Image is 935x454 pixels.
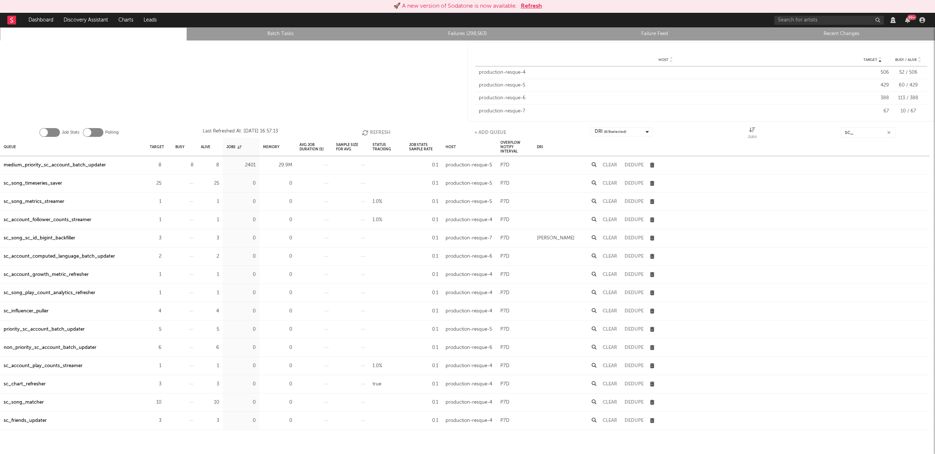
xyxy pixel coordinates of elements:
div: Overflow Notify Interval [500,139,530,155]
div: 0.1 [409,197,438,206]
a: sc_song_timeseries_saver [4,179,62,188]
div: 0.1 [409,161,438,170]
div: 1 [150,216,161,224]
div: 1 [150,289,161,297]
div: 1 [150,197,161,206]
div: P7D [500,216,510,224]
div: P7D [500,398,510,407]
div: production-resque-4 [446,398,492,407]
div: 1 [201,197,219,206]
div: production-resque-4 [446,362,492,370]
div: Memory [263,139,279,155]
a: Batch Tasks [191,30,370,38]
div: 1 [201,362,219,370]
div: 388 [856,95,889,102]
div: 60 / 429 [893,82,924,89]
div: 0 [263,307,292,316]
button: Clear [603,163,617,168]
button: Dedupe [625,181,644,186]
button: Dedupe [625,291,644,295]
button: Clear [603,291,617,295]
a: Discovery Assistant [58,13,113,27]
div: 6 [150,343,161,352]
div: 0 [226,270,256,279]
div: production-resque-4 [446,416,492,425]
div: 0 [263,343,292,352]
a: sc_song_matcher [4,398,44,407]
div: Jobs [748,132,757,141]
div: 0 [226,362,256,370]
div: 0.1 [409,270,438,279]
div: 0 [263,398,292,407]
button: Dedupe [625,327,644,332]
div: 3 [150,416,161,425]
div: production-resque-7 [479,108,852,115]
button: Clear [603,181,617,186]
a: sc_song_metrics_streamer [4,197,64,206]
div: 0 [263,234,292,243]
div: 6 [201,343,219,352]
div: sc_friends_updater [4,416,47,425]
div: production-resque-4 [479,69,852,76]
button: Dedupe [625,218,644,222]
div: Sample Size For Avg [336,139,365,155]
div: Status Tracking [373,139,402,155]
div: 0 [263,416,292,425]
button: Clear [603,400,617,405]
div: 3 [201,416,219,425]
div: P7D [500,380,510,389]
div: 0 [263,380,292,389]
button: Clear [603,272,617,277]
button: Clear [603,199,617,204]
div: sc_song_play_count_analytics_refresher [4,289,95,297]
div: P7D [500,343,510,352]
div: 1.0% [373,216,382,224]
div: 3 [150,380,161,389]
a: Recent Changes [752,30,931,38]
button: Dedupe [625,236,644,241]
div: 29.9M [263,161,292,170]
div: 0.1 [409,252,438,261]
div: 113 / 388 [893,95,924,102]
a: Charts [113,13,138,27]
a: sc_influencer_puller [4,307,49,316]
button: Clear [603,327,617,332]
a: sc_chart_refresher [4,380,46,389]
div: Host [446,139,456,155]
div: 10 / 67 [893,108,924,115]
div: production-resque-6 [479,95,852,102]
div: 25 [150,179,161,188]
div: production-resque-5 [479,82,852,89]
a: Dashboard [23,13,58,27]
a: sc_account_computed_language_batch_updater [4,252,115,261]
button: Dedupe [625,309,644,313]
div: true [373,380,381,389]
div: DRI [595,127,626,136]
div: 0 [263,216,292,224]
div: 🚀 A new version of Sodatone is now available. [393,2,517,11]
div: 10 [150,398,161,407]
a: medium_priority_sc_account_batch_updater [4,161,106,170]
div: 0 [263,252,292,261]
div: P7D [500,307,510,316]
a: priority_sc_account_batch_updater [4,325,85,334]
div: 0 [226,325,256,334]
input: Search for artists [774,16,884,25]
a: sc_account_play_counts_streamer [4,362,83,370]
div: 1 [150,270,161,279]
div: 0 [226,416,256,425]
div: 0 [226,197,256,206]
div: DRI [537,139,543,155]
div: production-resque-4 [446,270,492,279]
div: 0 [226,179,256,188]
button: 99+ [905,17,910,23]
div: 0.1 [409,380,438,389]
div: 4 [150,307,161,316]
div: P7D [500,197,510,206]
